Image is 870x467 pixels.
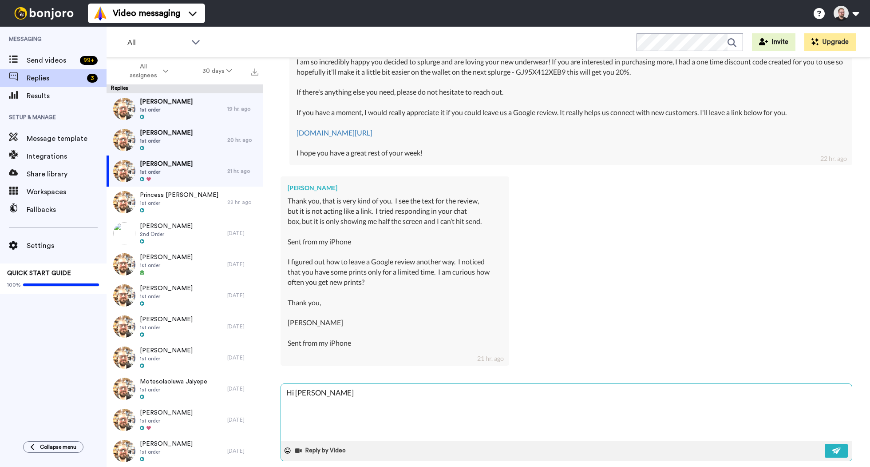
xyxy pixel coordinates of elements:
span: 1st order [140,106,193,113]
span: Fallbacks [27,204,107,215]
a: [PERSON_NAME]1st order[DATE] [107,404,263,435]
img: bj-logo-header-white.svg [11,7,77,20]
a: [PERSON_NAME]1st order20 hr. ago [107,124,263,156]
span: 1st order [140,293,193,300]
span: Workspaces [27,187,107,197]
a: [PERSON_NAME]1st order21 hr. ago [107,156,263,187]
div: 21 hr. ago [477,354,504,363]
div: [DATE] [227,323,258,330]
span: Collapse menu [40,443,76,451]
span: All [127,37,187,48]
span: QUICK START GUIDE [7,270,71,276]
img: vm-color.svg [93,6,107,20]
button: Invite [752,33,795,51]
button: Collapse menu [23,441,83,453]
div: 99 + [80,56,98,65]
span: Princess [PERSON_NAME] [140,191,218,200]
span: [PERSON_NAME] [140,315,193,324]
a: Motesolaoluwa Jaiyepe1st order[DATE] [107,373,263,404]
div: Replies [107,84,263,93]
span: 1st order [140,417,193,424]
div: [DATE] [227,354,258,361]
span: Results [27,91,107,101]
span: [PERSON_NAME] [140,253,193,262]
span: 1st order [140,262,193,269]
span: [PERSON_NAME] [140,160,193,168]
span: [PERSON_NAME] [140,222,193,231]
img: efa524da-70a9-41f2-aa42-4cb2d5cfdec7-thumb.jpg [113,440,135,462]
img: efa524da-70a9-41f2-aa42-4cb2d5cfdec7-thumb.jpg [113,315,135,338]
div: [DATE] [227,385,258,392]
img: efa524da-70a9-41f2-aa42-4cb2d5cfdec7-thumb.jpg [113,284,135,307]
a: [DOMAIN_NAME][URL] [297,128,372,137]
button: 30 days [186,63,249,79]
button: Export all results that match these filters now. [249,64,261,78]
div: [DATE] [227,261,258,268]
span: 2nd Order [140,231,193,238]
textarea: Hi N [281,384,852,441]
span: 1st order [140,386,207,393]
div: Thank you, that is very kind of you. I see the text for the review, but it is not acting like a l... [288,196,502,257]
span: [PERSON_NAME] [140,408,193,417]
span: Video messaging [113,7,180,20]
span: 1st order [140,168,193,176]
span: Send videos [27,55,76,66]
span: [PERSON_NAME] [140,346,193,355]
img: efa524da-70a9-41f2-aa42-4cb2d5cfdec7-thumb.jpg [113,98,135,120]
div: 20 hr. ago [227,136,258,144]
span: Motesolaoluwa Jaiyepe [140,377,207,386]
span: [PERSON_NAME] [140,128,193,137]
span: 1st order [140,200,218,207]
a: [PERSON_NAME]1st order19 hr. ago [107,93,263,124]
a: [PERSON_NAME]1st order[DATE] [107,311,263,342]
a: [PERSON_NAME]2nd Order[DATE] [107,218,263,249]
img: efa524da-70a9-41f2-aa42-4cb2d5cfdec7-thumb.jpg [113,160,135,182]
img: efa524da-70a9-41f2-aa42-4cb2d5cfdec7-thumb.jpg [113,253,135,275]
div: Hi [PERSON_NAME], I am so incredibly happy you decided to splurge and are loving your new underwe... [297,36,845,158]
span: Settings [27,240,107,251]
img: efa524da-70a9-41f2-aa42-4cb2d5cfdec7-thumb.jpg [113,191,135,213]
a: [PERSON_NAME]1st order[DATE] [107,342,263,373]
div: [DATE] [227,416,258,423]
span: 100% [7,281,21,288]
a: [PERSON_NAME]1st order[DATE] [107,280,263,311]
button: All assignees [108,59,186,84]
img: 8db93726-50d8-4d85-967b-90c4cb94ea46-thumb.jpg [113,222,135,244]
div: 22 hr. ago [227,199,258,206]
span: 1st order [140,137,193,144]
span: 1st order [140,448,193,455]
span: [PERSON_NAME] [140,97,193,106]
span: Integrations [27,151,107,162]
div: I figured out how to leave a Google review another way. I noticed that you have some prints only ... [288,257,502,358]
div: [DATE] [227,447,258,455]
span: Share library [27,169,107,180]
img: efa524da-70a9-41f2-aa42-4cb2d5cfdec7-thumb.jpg [113,409,135,431]
div: 22 hr. ago [820,154,847,163]
img: export.svg [251,68,258,76]
span: [PERSON_NAME] [140,284,193,293]
span: Message template [27,133,107,144]
button: Upgrade [804,33,856,51]
div: [DATE] [227,230,258,237]
img: efa524da-70a9-41f2-aa42-4cb2d5cfdec7-thumb.jpg [113,347,135,369]
div: [PERSON_NAME] [288,184,502,192]
div: 21 hr. ago [227,168,258,175]
span: [PERSON_NAME] [140,439,193,448]
a: Princess [PERSON_NAME]1st order22 hr. ago [107,187,263,218]
span: 1st order [140,355,193,362]
a: [PERSON_NAME]1st order[DATE] [107,435,263,467]
div: 3 [87,74,98,83]
div: [DATE] [227,292,258,299]
span: All assignees [125,62,161,80]
span: 1st order [140,324,193,331]
img: efa524da-70a9-41f2-aa42-4cb2d5cfdec7-thumb.jpg [113,129,135,151]
a: [PERSON_NAME]1st order[DATE] [107,249,263,280]
div: 19 hr. ago [227,105,258,112]
img: efa524da-70a9-41f2-aa42-4cb2d5cfdec7-thumb.jpg [113,378,135,400]
span: Replies [27,73,83,84]
img: send-white.svg [832,447,842,454]
button: Reply by Video [294,444,348,457]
